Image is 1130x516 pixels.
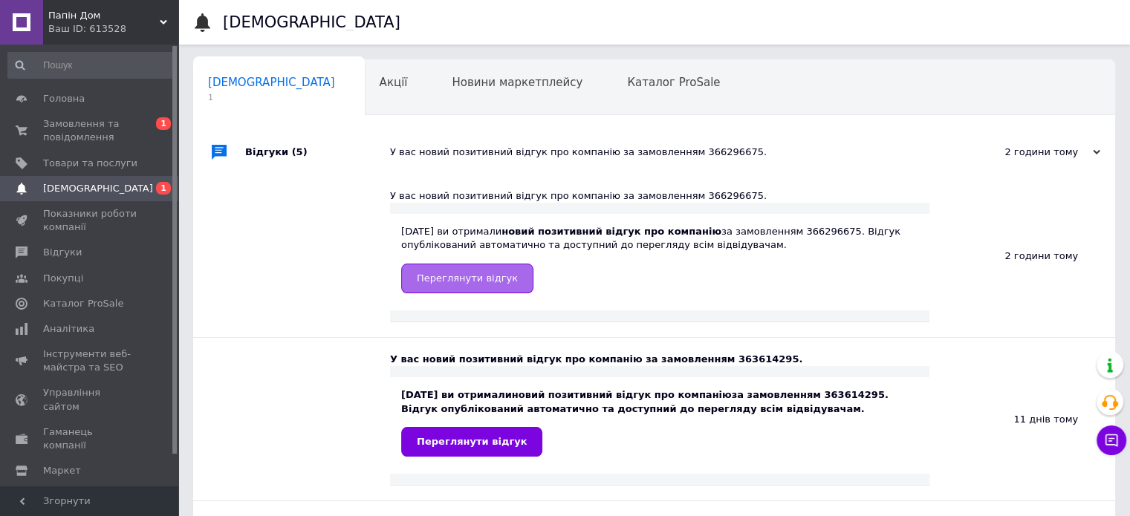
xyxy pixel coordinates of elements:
[417,272,518,284] span: Переглянути відгук
[627,76,720,89] span: Каталог ProSale
[48,9,160,22] span: Папін Дом
[43,117,137,144] span: Замовлення та повідомлення
[43,182,153,195] span: [DEMOGRAPHIC_DATA]
[43,386,137,413] span: Управління сайтом
[43,347,137,374] span: Інструменти веб-майстра та SEO
[401,427,542,457] a: Переглянути відгук
[43,272,83,285] span: Покупці
[7,52,175,79] input: Пошук
[43,246,82,259] span: Відгуки
[417,436,527,447] span: Переглянути відгук
[43,464,81,477] span: Маркет
[156,182,171,195] span: 1
[48,22,178,36] div: Ваш ID: 613528
[390,146,952,159] div: У вас новий позитивний відгук про компанію за замовленням 366296675.
[43,92,85,105] span: Головна
[401,225,918,293] div: [DATE] ви отримали за замовленням 366296675. Відгук опублікований автоматично та доступний до пер...
[401,388,918,456] div: [DATE] ви отримали за замовленням 363614295. Відгук опублікований автоматично та доступний до пер...
[380,76,408,89] span: Акції
[245,130,390,174] div: Відгуки
[501,226,721,237] b: новий позитивний відгук про компанію
[390,189,929,203] div: У вас новий позитивний відгук про компанію за замовленням 366296675.
[43,297,123,310] span: Каталог ProSale
[43,322,94,336] span: Аналітика
[43,157,137,170] span: Товари та послуги
[1097,425,1126,455] button: Чат з покупцем
[43,207,137,234] span: Показники роботи компанії
[156,117,171,130] span: 1
[452,76,582,89] span: Новини маркетплейсу
[208,76,335,89] span: [DEMOGRAPHIC_DATA]
[208,92,335,103] span: 1
[401,264,533,293] a: Переглянути відгук
[929,338,1115,500] div: 11 днів тому
[43,425,137,452] span: Гаманець компанії
[952,146,1100,159] div: 2 години тому
[512,389,732,400] b: новий позитивний відгук про компанію
[223,13,400,31] h1: [DEMOGRAPHIC_DATA]
[929,174,1115,337] div: 2 години тому
[390,353,929,366] div: У вас новий позитивний відгук про компанію за замовленням 363614295.
[292,146,308,157] span: (5)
